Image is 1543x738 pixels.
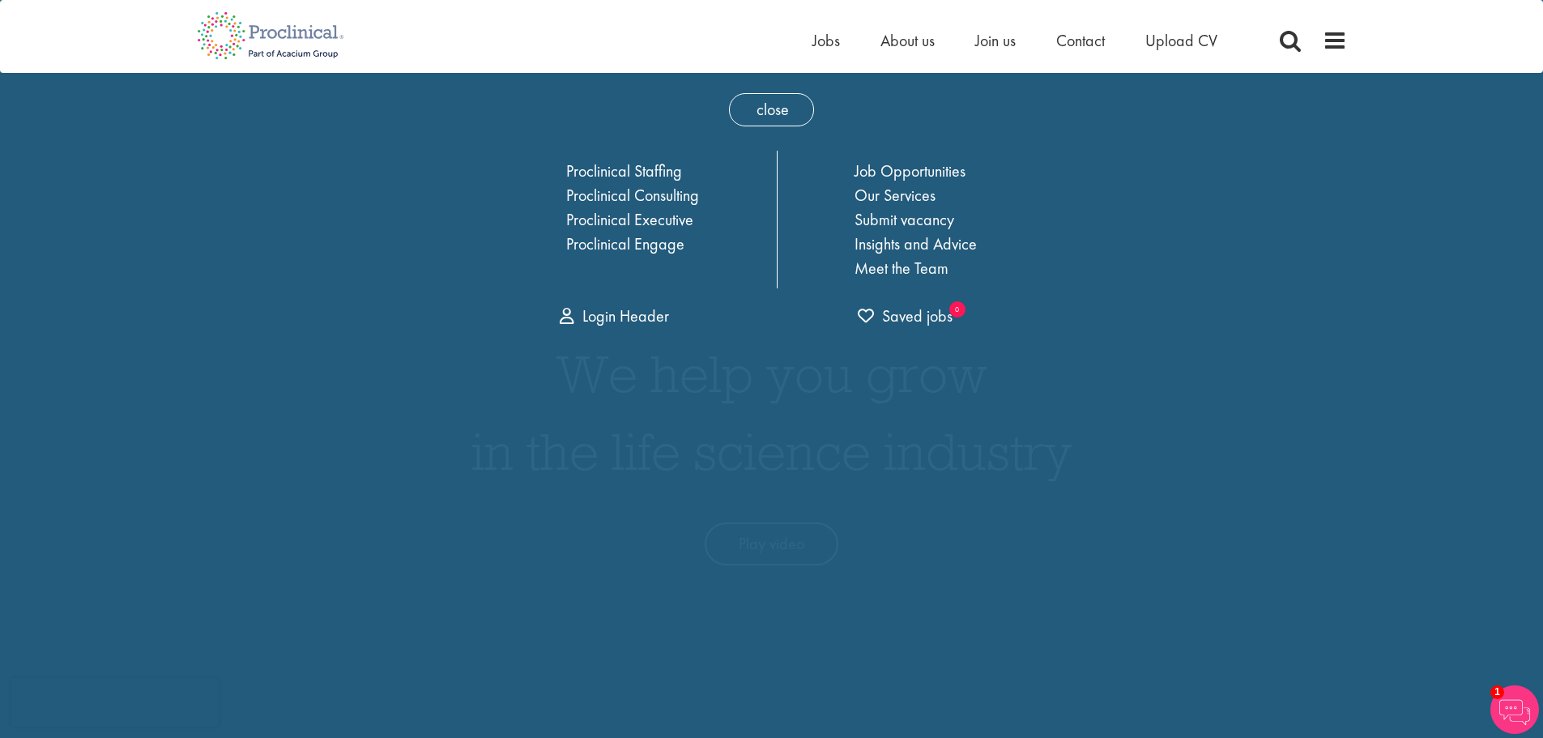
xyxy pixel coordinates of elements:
a: Upload CV [1145,30,1217,51]
a: Proclinical Engage [566,233,684,254]
span: close [729,93,814,126]
span: 1 [1490,685,1504,699]
a: Proclinical Staffing [566,160,682,181]
a: About us [880,30,935,51]
a: Our Services [855,185,936,206]
a: Login Header [560,305,669,326]
img: Chatbot [1490,685,1539,734]
sub: 0 [949,301,965,318]
a: Meet the Team [855,258,948,279]
a: Submit vacancy [855,209,954,230]
a: Join us [975,30,1016,51]
a: Job Opportunities [855,160,965,181]
a: Proclinical Executive [566,209,693,230]
a: 0 jobs in shortlist [858,305,953,328]
a: Proclinical Consulting [566,185,699,206]
a: Insights and Advice [855,233,977,254]
a: Jobs [812,30,840,51]
span: Saved jobs [858,305,953,326]
a: Contact [1056,30,1105,51]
